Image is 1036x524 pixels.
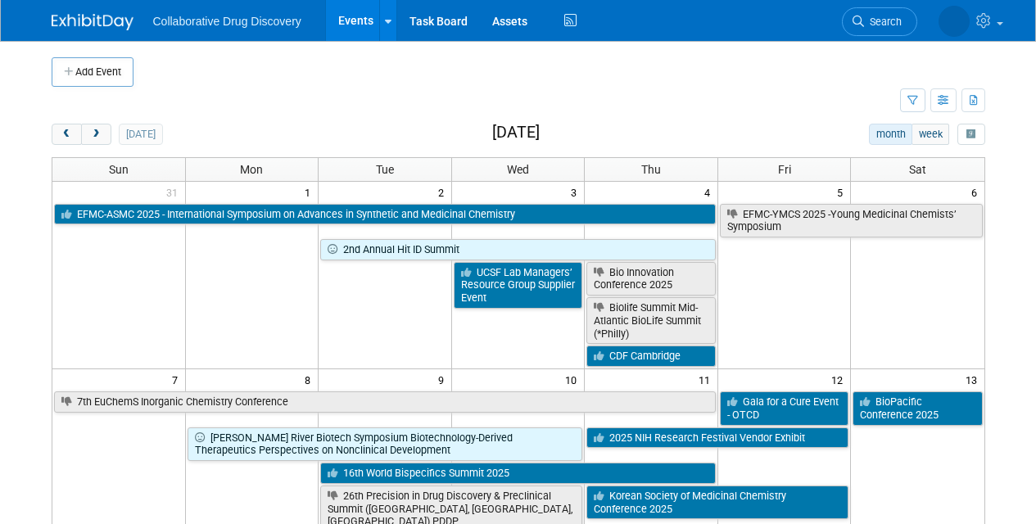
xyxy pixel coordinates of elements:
[437,369,451,390] span: 9
[778,163,791,176] span: Fri
[586,486,848,519] a: Korean Society of Medicinal Chemistry Conference 2025
[563,369,584,390] span: 10
[842,7,917,36] a: Search
[586,346,716,367] a: CDF Cambridge
[864,16,902,28] span: Search
[240,163,263,176] span: Mon
[720,204,983,237] a: EFMC-YMCS 2025 -Young Medicinal Chemists’ Symposium
[109,163,129,176] span: Sun
[320,239,716,260] a: 2nd Annual Hit ID Summit
[853,391,982,425] a: BioPacific Conference 2025
[81,124,111,145] button: next
[492,124,540,142] h2: [DATE]
[54,204,716,225] a: EFMC-ASMC 2025 - International Symposium on Advances in Synthetic and Medicinal Chemistry
[586,427,848,449] a: 2025 NIH Research Festival Vendor Exhibit
[52,124,82,145] button: prev
[869,124,912,145] button: month
[454,262,583,309] a: UCSF Lab Managers’ Resource Group Supplier Event
[507,163,529,176] span: Wed
[957,124,984,145] button: myCustomButton
[912,124,949,145] button: week
[909,163,926,176] span: Sat
[569,182,584,202] span: 3
[964,369,984,390] span: 13
[170,369,185,390] span: 7
[376,163,394,176] span: Tue
[586,262,716,296] a: Bio Innovation Conference 2025
[835,182,850,202] span: 5
[641,163,661,176] span: Thu
[52,14,133,30] img: ExhibitDay
[165,182,185,202] span: 31
[188,427,583,461] a: [PERSON_NAME] River Biotech Symposium Biotechnology-Derived Therapeutics Perspectives on Nonclini...
[153,15,301,28] span: Collaborative Drug Discovery
[830,369,850,390] span: 12
[697,369,717,390] span: 11
[119,124,162,145] button: [DATE]
[720,391,849,425] a: Gala for a Cure Event - OTCD
[939,6,970,37] img: Tamsin Lamont
[54,391,716,413] a: 7th EuChemS Inorganic Chemistry Conference
[303,182,318,202] span: 1
[437,182,451,202] span: 2
[303,369,318,390] span: 8
[703,182,717,202] span: 4
[52,57,133,87] button: Add Event
[586,297,716,344] a: Biolife Summit Mid-Atlantic BioLife Summit (*Philly)
[320,463,716,484] a: 16th World Bispecifics Summit 2025
[970,182,984,202] span: 6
